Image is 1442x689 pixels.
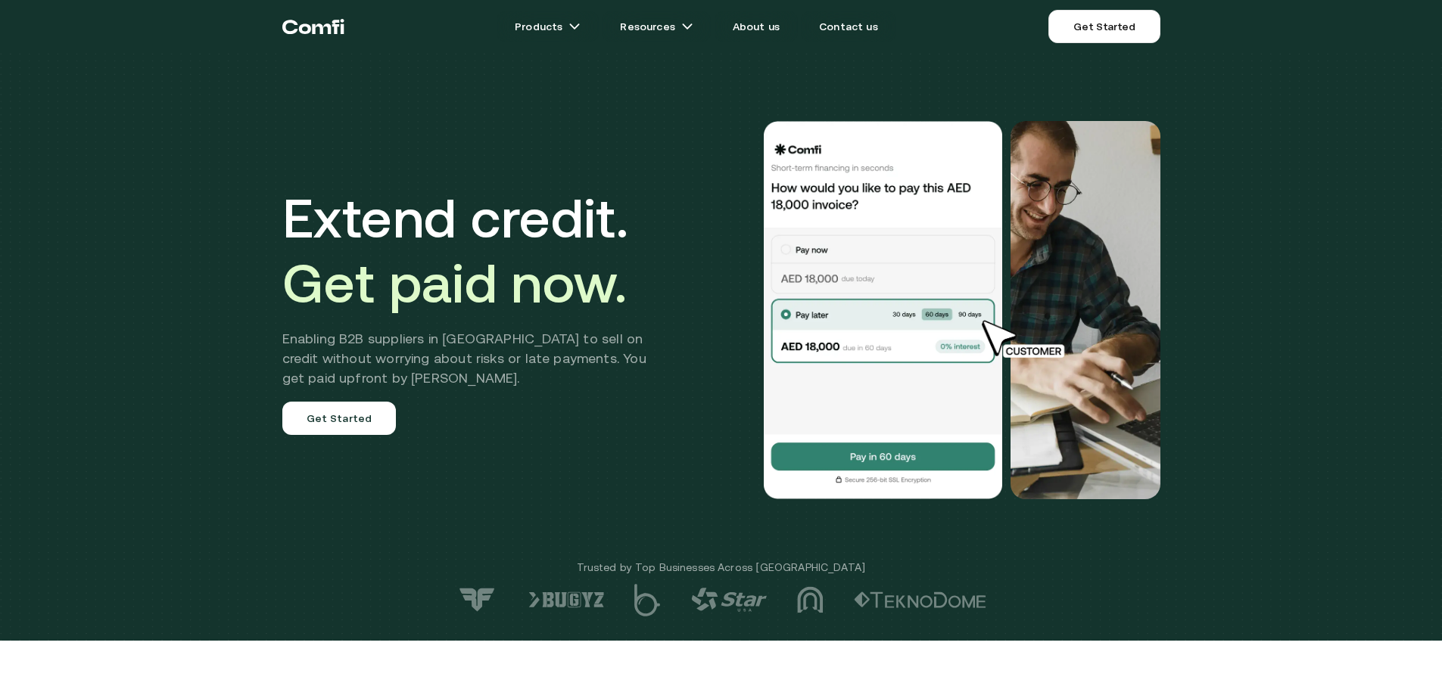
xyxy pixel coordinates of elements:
[456,587,498,613] img: logo-7
[854,591,986,608] img: logo-2
[797,586,824,613] img: logo-3
[282,185,669,315] h1: Extend credit.
[634,584,661,616] img: logo-5
[1011,121,1160,499] img: Would you like to pay this AED 18,000.00 invoice?
[568,20,581,33] img: arrow icons
[691,588,767,612] img: logo-4
[602,11,711,42] a: Resourcesarrow icons
[282,252,628,314] span: Get paid now.
[762,121,1004,499] img: Would you like to pay this AED 18,000.00 invoice?
[282,4,344,49] a: Return to the top of the Comfi home page
[1048,10,1160,43] a: Get Started
[681,20,693,33] img: arrow icons
[282,329,669,388] h2: Enabling B2B suppliers in [GEOGRAPHIC_DATA] to sell on credit without worrying about risks or lat...
[528,591,604,608] img: logo-6
[801,11,896,42] a: Contact us
[497,11,599,42] a: Productsarrow icons
[715,11,798,42] a: About us
[971,318,1082,360] img: cursor
[282,402,397,435] a: Get Started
